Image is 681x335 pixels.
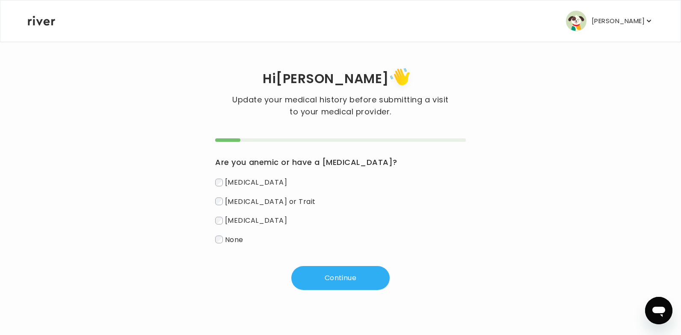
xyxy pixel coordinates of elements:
span: [MEDICAL_DATA] or Trait [225,196,316,206]
iframe: Button to launch messaging window [645,297,672,324]
button: user avatar[PERSON_NAME] [566,11,653,31]
span: [MEDICAL_DATA] [225,215,287,225]
p: Update your medical history before submitting a visit to your medical provider. [228,94,453,118]
h1: Hi [PERSON_NAME] [181,65,501,94]
h3: Are you anemic or have a [MEDICAL_DATA]? [215,156,466,169]
input: [MEDICAL_DATA] or Trait [215,197,223,205]
input: None [215,236,223,243]
span: None [225,234,243,244]
input: [MEDICAL_DATA] [215,217,223,224]
p: [PERSON_NAME] [592,15,645,27]
button: Continue [291,266,390,290]
input: [MEDICAL_DATA] [215,179,223,186]
span: [MEDICAL_DATA] [225,177,287,187]
img: user avatar [566,11,586,31]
